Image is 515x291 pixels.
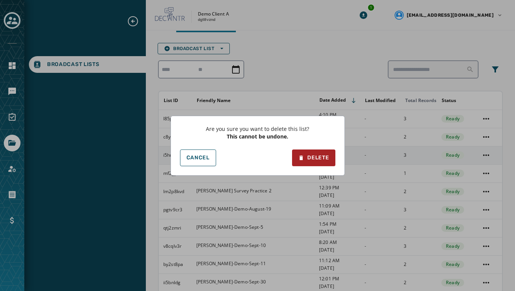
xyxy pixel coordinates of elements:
div: Delete [298,154,329,162]
span: Cancel [186,155,210,161]
button: Delete [292,149,335,166]
button: Cancel [180,149,216,166]
p: Are you sure you want to delete this list? [206,125,309,133]
p: This cannot be undone. [227,133,288,140]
